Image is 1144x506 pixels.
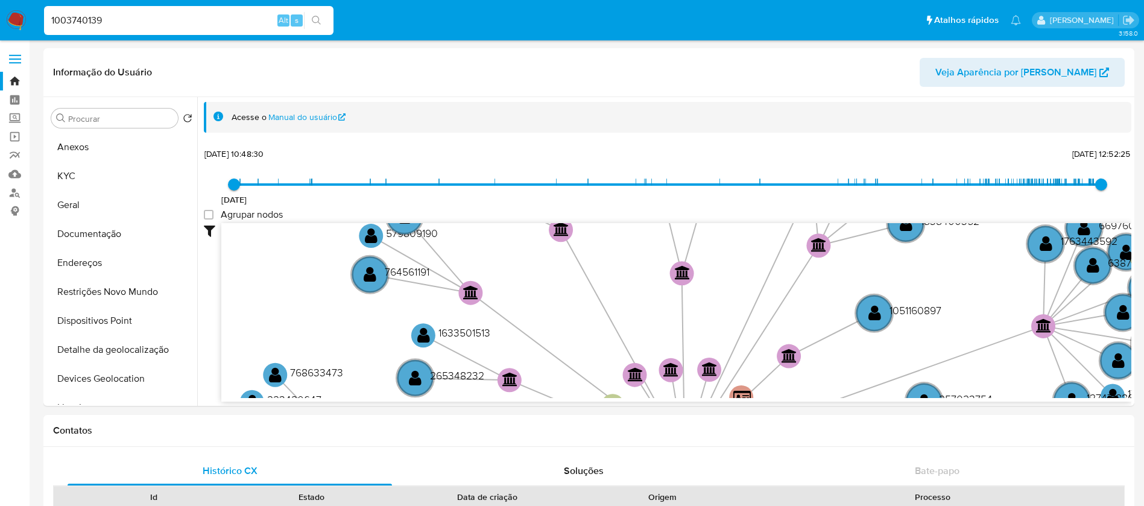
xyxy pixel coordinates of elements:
span: Histórico CX [203,464,258,478]
text:  [365,227,378,244]
h1: Informação do Usuário [53,66,152,78]
a: Manual do usuário [268,112,346,123]
text: 1051160897 [890,303,941,318]
text:  [782,349,797,363]
text:  [628,367,643,382]
button: Endereços [46,248,197,277]
text:  [246,393,259,411]
button: Detalhe da geolocalização [46,335,197,364]
text:  [364,265,376,283]
button: Documentação [46,220,197,248]
button: Retornar ao pedido padrão [183,113,192,127]
button: Anexos [46,133,197,162]
text: 257023754 [939,391,993,406]
text:  [463,285,479,300]
a: Sair [1122,14,1135,27]
div: Origem [592,491,733,503]
input: Pesquise usuários ou casos... [44,13,333,28]
text:  [811,238,827,252]
text:  [1087,256,1099,274]
text:  [1107,387,1119,405]
button: Geral [46,191,197,220]
div: Estado [241,491,382,503]
text:  [1036,318,1052,333]
text:  [1120,243,1133,261]
span: Soluções [564,464,604,478]
text:  [663,362,679,377]
text: 579809190 [386,226,438,241]
span: Acesse o [232,112,267,123]
text: 768633473 [290,365,343,380]
div: Id [83,491,224,503]
input: Procurar [68,113,173,124]
text:  [675,265,691,280]
span: Atalhos rápidos [934,14,999,27]
button: search-icon [304,12,329,29]
text: 1763443592 [1061,233,1117,248]
text:  [417,326,430,344]
span: [DATE] 12:52:25 [1072,148,1130,160]
text:  [1066,391,1078,409]
text:  [900,215,912,232]
text: 1838400352 [921,213,979,229]
h1: Contatos [53,425,1125,437]
button: Veja Aparência por [PERSON_NAME] [920,58,1125,87]
span: Veja Aparência por [PERSON_NAME] [935,58,1096,87]
a: Notificações [1011,15,1021,25]
button: KYC [46,162,197,191]
span: Bate-papo [915,464,959,478]
span: s [295,14,299,26]
text: 764561191 [385,264,429,279]
input: Agrupar nodos [204,210,213,220]
text:  [702,362,718,376]
text:  [1117,303,1130,321]
text:  [409,369,422,387]
text:  [733,390,751,405]
span: [DATE] 10:48:30 [204,148,264,160]
text:  [1112,352,1125,369]
button: Procurar [56,113,66,123]
text: 1274718867 [1087,390,1139,405]
text:  [1078,219,1090,236]
span: Alt [279,14,288,26]
text:  [269,366,282,384]
text:  [918,393,931,410]
div: Processo [750,491,1116,503]
span: Agrupar nodos [221,209,283,221]
button: Devices Geolocation [46,364,197,393]
text: 1633501513 [438,325,490,340]
text: 223420647 [267,392,321,407]
text:  [502,372,518,387]
text: 265348232 [430,368,484,383]
p: weverton.gomes@mercadopago.com.br [1050,14,1118,26]
text:  [554,222,569,236]
text:  [607,397,618,415]
button: Dispositivos Point [46,306,197,335]
text:  [868,304,881,321]
button: Lista Interna [46,393,197,422]
text:  [1040,235,1052,252]
span: [DATE] [221,194,247,206]
button: Restrições Novo Mundo [46,277,197,306]
div: Data de criação [399,491,575,503]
